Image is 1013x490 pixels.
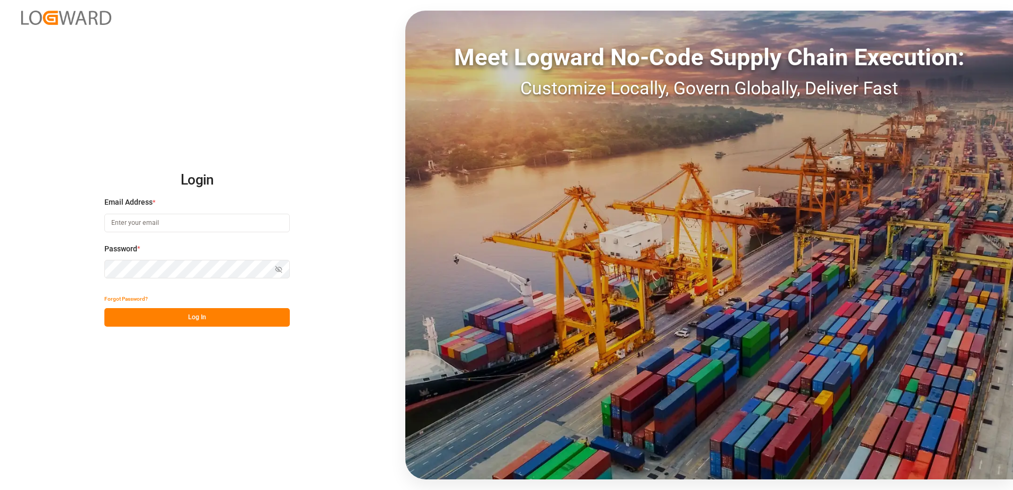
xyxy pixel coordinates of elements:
[104,197,153,208] span: Email Address
[104,163,290,197] h2: Login
[104,214,290,232] input: Enter your email
[21,11,111,25] img: Logward_new_orange.png
[405,75,1013,102] div: Customize Locally, Govern Globally, Deliver Fast
[104,308,290,327] button: Log In
[405,40,1013,75] div: Meet Logward No-Code Supply Chain Execution:
[104,243,137,255] span: Password
[104,290,148,308] button: Forgot Password?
